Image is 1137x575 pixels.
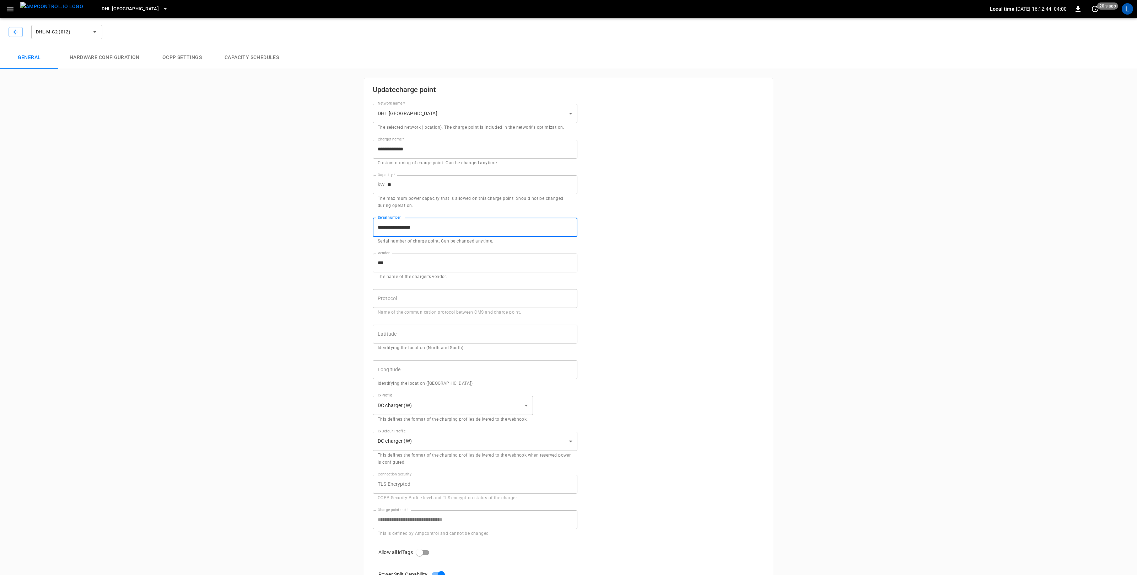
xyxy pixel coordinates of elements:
[378,273,572,281] p: The name of the charger's vendor.
[378,393,392,398] label: TxProfile
[378,530,572,537] p: This is defined by Ampcontrol and cannot be changed.
[373,396,533,415] div: DC charger (W)
[102,5,159,13] span: DHL [GEOGRAPHIC_DATA]
[151,46,213,69] button: OCPP settings
[373,432,577,451] div: DC charger (W)
[378,495,572,502] p: OCPP Security Profile level and TLS encryption status of the charger.
[20,2,83,11] img: ampcontrol.io logo
[378,345,572,352] p: Identifying the location (North and South)
[1122,3,1133,15] div: profile-icon
[58,46,151,69] button: Hardware configuration
[31,25,102,39] button: DHL-M-C2 (012)
[1097,2,1118,10] span: 20 s ago
[378,137,404,142] label: Charger name
[378,428,405,434] label: TxDefault Profile
[378,309,572,316] p: Name of the communication protocol between CMS and charge point.
[378,507,408,513] label: Charge point uuid
[1089,3,1101,15] button: set refresh interval
[1016,5,1067,12] p: [DATE] 16:12:44 -04:00
[378,250,390,256] label: Vendor
[36,28,88,36] span: DHL-M-C2 (012)
[378,195,572,209] p: The maximum power capacity that is allowed on this charge point. Should not be changed during ope...
[378,215,401,220] label: Serial number
[378,238,572,245] p: Serial number of charge point. Can be changed anytime.
[99,2,171,16] button: DHL [GEOGRAPHIC_DATA]
[378,124,572,131] p: The selected network (location). The charge point is included in the network's optimization.
[378,160,572,167] p: Custom naming of charge point. Can be changed anytime.
[990,5,1014,12] p: Local time
[378,172,395,178] label: Capacity
[373,84,577,95] h6: Update charge point
[378,101,405,106] label: Network name
[213,46,290,69] button: Capacity Schedules
[378,416,528,423] p: This defines the format of the charging profiles delivered to the webhook.
[378,452,572,466] p: This defines the format of the charging profiles delivered to the webhook when reserved power is ...
[378,181,384,188] p: kW
[378,380,572,387] p: Identifying the location ([GEOGRAPHIC_DATA])
[373,104,577,123] div: DHL [GEOGRAPHIC_DATA]
[378,472,411,477] label: Connection Security
[378,549,413,556] p: Allow all idTags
